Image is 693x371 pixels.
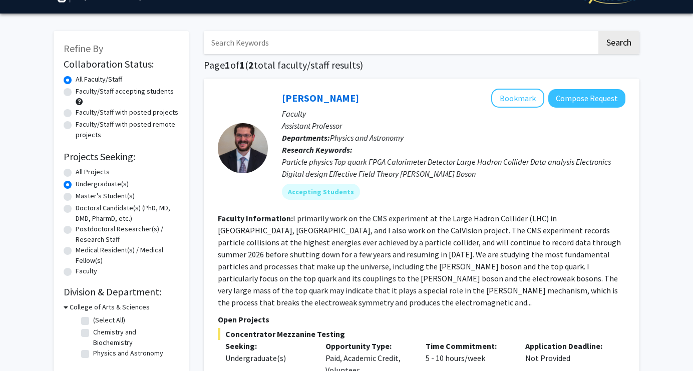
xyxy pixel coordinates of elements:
[64,286,179,298] h2: Division & Department:
[64,42,103,55] span: Refine By
[282,156,625,180] div: Particle physics Top quark FPGA Calorimeter Detector Large Hadron Collider Data analysis Electron...
[225,352,310,364] div: Undergraduate(s)
[325,340,411,352] p: Opportunity Type:
[225,340,310,352] p: Seeking:
[282,108,625,120] p: Faculty
[282,92,359,104] a: [PERSON_NAME]
[282,145,353,155] b: Research Keywords:
[282,184,360,200] mat-chip: Accepting Students
[218,213,621,307] fg-read-more: I primarily work on the CMS experiment at the Large Hadron Collider (LHC) in [GEOGRAPHIC_DATA], [...
[76,119,179,140] label: Faculty/Staff with posted remote projects
[93,327,176,348] label: Chemistry and Biochemistry
[93,348,163,358] label: Physics and Astronomy
[239,59,245,71] span: 1
[525,340,610,352] p: Application Deadline:
[76,224,179,245] label: Postdoctoral Researcher(s) / Research Staff
[76,107,178,118] label: Faculty/Staff with posted projects
[64,151,179,163] h2: Projects Seeking:
[548,89,625,108] button: Compose Request to Jon Wilson
[93,315,125,325] label: (Select All)
[76,203,179,224] label: Doctoral Candidate(s) (PhD, MD, DMD, PharmD, etc.)
[282,120,625,132] p: Assistant Professor
[76,245,179,266] label: Medical Resident(s) / Medical Fellow(s)
[426,340,511,352] p: Time Commitment:
[248,59,254,71] span: 2
[491,89,544,108] button: Add Jon Wilson to Bookmarks
[218,328,625,340] span: Concentrator Mezzanine Testing
[218,213,293,223] b: Faculty Information:
[76,74,122,85] label: All Faculty/Staff
[204,31,597,54] input: Search Keywords
[76,191,135,201] label: Master's Student(s)
[598,31,639,54] button: Search
[225,59,230,71] span: 1
[64,58,179,70] h2: Collaboration Status:
[76,86,174,97] label: Faculty/Staff accepting students
[76,266,97,276] label: Faculty
[70,302,150,312] h3: College of Arts & Sciences
[330,133,404,143] span: Physics and Astronomy
[204,59,639,71] h1: Page of ( total faculty/staff results)
[8,326,43,363] iframe: Chat
[76,167,110,177] label: All Projects
[218,313,625,325] p: Open Projects
[76,179,129,189] label: Undergraduate(s)
[282,133,330,143] b: Departments:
